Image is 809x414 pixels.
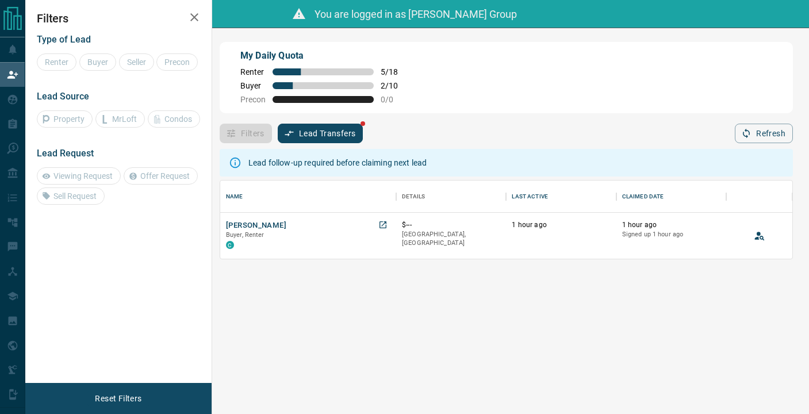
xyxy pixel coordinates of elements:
[402,181,425,213] div: Details
[381,67,406,76] span: 5 / 18
[506,181,616,213] div: Last Active
[381,95,406,104] span: 0 / 0
[315,8,517,20] span: You are logged in as [PERSON_NAME] Group
[278,124,363,143] button: Lead Transfers
[402,220,500,230] p: $---
[240,81,266,90] span: Buyer
[375,217,390,232] a: Open in New Tab
[37,34,91,45] span: Type of Lead
[751,227,768,244] button: View Lead
[226,220,286,231] button: [PERSON_NAME]
[226,231,264,239] span: Buyer, Renter
[735,124,793,143] button: Refresh
[512,220,610,230] p: 1 hour ago
[37,11,200,25] h2: Filters
[396,181,506,213] div: Details
[37,91,89,102] span: Lead Source
[87,389,149,408] button: Reset Filters
[622,220,720,230] p: 1 hour ago
[402,230,500,248] p: [GEOGRAPHIC_DATA], [GEOGRAPHIC_DATA]
[622,230,720,239] p: Signed up 1 hour ago
[240,67,266,76] span: Renter
[240,49,406,63] p: My Daily Quota
[226,241,234,249] div: condos.ca
[37,148,94,159] span: Lead Request
[622,181,664,213] div: Claimed Date
[226,181,243,213] div: Name
[512,181,547,213] div: Last Active
[754,230,765,241] svg: View Lead
[248,152,427,173] div: Lead follow-up required before claiming next lead
[240,95,266,104] span: Precon
[381,81,406,90] span: 2 / 10
[220,181,396,213] div: Name
[616,181,726,213] div: Claimed Date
